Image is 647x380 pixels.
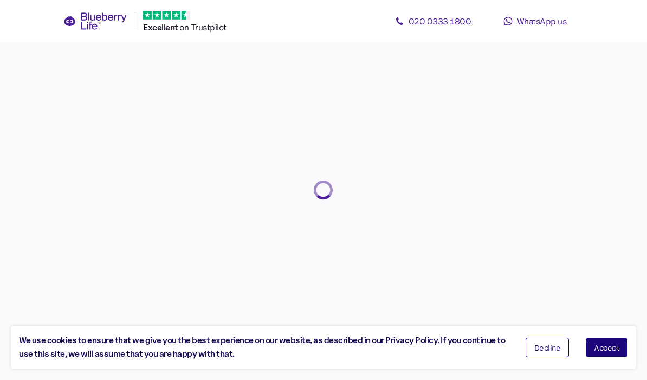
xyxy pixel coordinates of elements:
[534,344,561,351] span: Decline
[179,22,227,33] span: on Trustpilot
[526,338,570,357] button: Decline cookies
[594,344,619,351] span: Accept
[19,334,509,361] div: We use cookies to ensure that we give you the best experience on our website, as described in our...
[585,338,628,357] button: Accept cookies
[384,10,482,32] a: 020 0333 1800
[409,16,471,27] span: 020 0333 1800
[143,22,179,33] span: Excellent ️
[486,10,584,32] a: WhatsApp us
[517,16,567,27] span: WhatsApp us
